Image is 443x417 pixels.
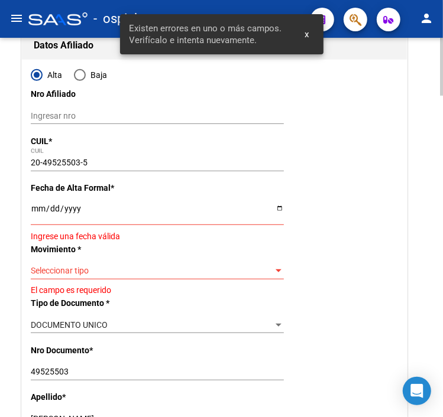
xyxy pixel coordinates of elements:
p: Fecha de Alta Formal [31,181,141,194]
p: El campo es requerido [31,284,398,297]
p: Nro Documento [31,344,141,357]
button: x [296,24,319,45]
span: Baja [86,69,107,82]
p: Apellido [31,390,141,403]
span: - ospicha [93,6,148,32]
span: Seleccionar tipo [31,266,273,276]
p: Nro Afiliado [31,87,141,100]
span: DOCUMENTO UNICO [31,320,108,330]
div: Open Intercom Messenger [403,377,431,405]
span: Existen errores en uno o más campos. Verifícalo e intenta nuevamente. [130,22,291,46]
p: Tipo de Documento * [31,297,141,310]
p: Movimiento * [31,243,141,256]
p: CUIL [31,135,141,148]
span: Alta [43,69,62,82]
span: x [305,29,309,40]
mat-icon: person [419,11,434,25]
h1: Datos Afiliado [34,36,395,55]
mat-icon: menu [9,11,24,25]
mat-radio-group: Elija una opción [31,73,119,82]
p: Ingrese una fecha válida [31,230,398,243]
